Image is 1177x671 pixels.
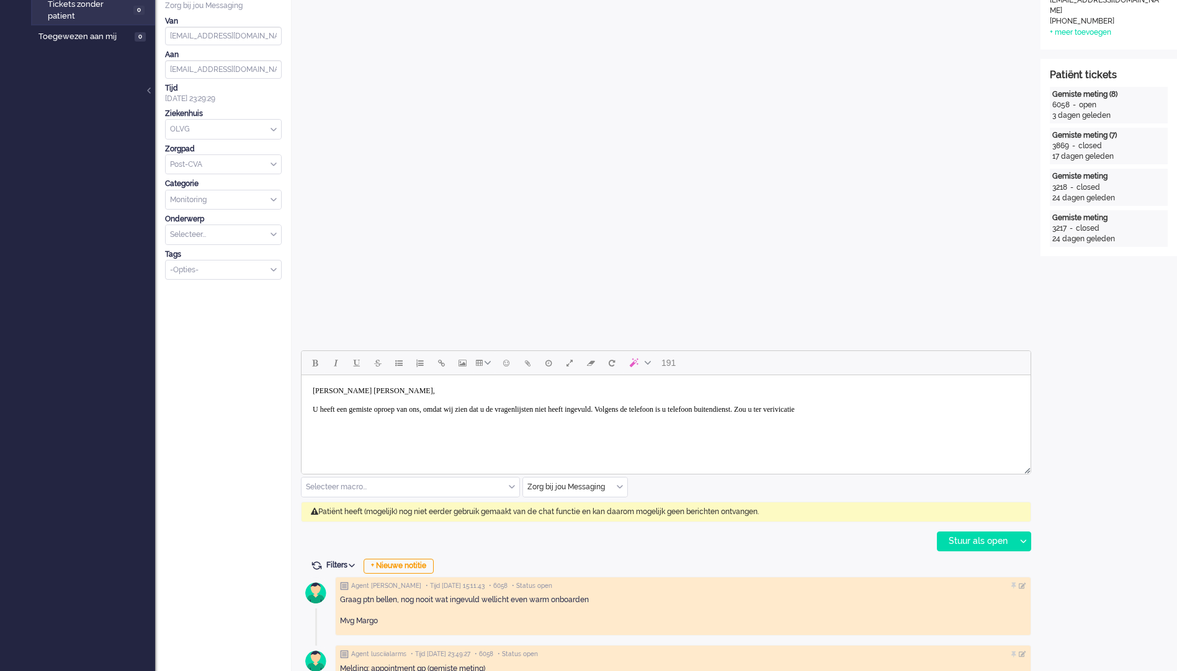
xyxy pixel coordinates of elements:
div: 3218 [1052,182,1067,193]
iframe: Rich Text Area [302,375,1031,463]
button: Insert/edit image [452,352,473,373]
button: Emoticons [496,352,517,373]
div: Patiënt tickets [1050,68,1168,82]
span: 0 [133,6,145,15]
div: open [1079,100,1096,110]
div: closed [1076,223,1099,234]
img: ic_note_grey.svg [340,650,349,659]
span: Toegewezen aan mij [38,31,131,43]
div: Categorie [165,179,282,189]
div: Onderwerp [165,214,282,224]
div: - [1067,223,1076,234]
span: Agent [PERSON_NAME] [351,582,421,590]
button: Strikethrough [367,352,388,373]
span: • 6058 [489,582,508,590]
span: Agent lusciialarms [351,650,406,659]
span: • 6058 [475,650,493,659]
button: Italic [325,352,346,373]
button: Bold [304,352,325,373]
div: Stuur als open [938,532,1015,551]
img: ic_note_grey.svg [340,582,349,590]
button: Table [473,352,496,373]
button: Add attachment [517,352,538,373]
div: Select Tags [165,260,282,280]
div: Gemiste meting [1052,213,1165,223]
span: • Status open [512,582,552,590]
div: - [1069,141,1078,151]
div: + meer toevoegen [1050,27,1111,38]
div: Gemiste meting (7) [1052,130,1165,141]
div: 3 dagen geleden [1052,110,1165,121]
div: Aan [165,50,282,60]
button: 191 [656,352,681,373]
span: 191 [661,358,676,368]
button: Reset content [601,352,622,373]
span: • Tijd [DATE] 23:49:27 [411,650,470,659]
div: Gemiste meting [1052,171,1165,182]
button: Bullet list [388,352,409,373]
div: [DATE] 23:29:29 [165,83,282,104]
div: 3869 [1052,141,1069,151]
div: - [1067,182,1076,193]
div: - [1070,100,1079,110]
div: Gemiste meting (8) [1052,89,1165,100]
button: Underline [346,352,367,373]
div: Ziekenhuis [165,109,282,119]
div: closed [1076,182,1100,193]
span: • Status open [498,650,538,659]
div: 17 dagen geleden [1052,151,1165,162]
div: Tags [165,249,282,260]
button: Clear formatting [580,352,601,373]
div: Patiënt heeft (mogelijk) nog niet eerder gebruik gemaakt van de chat functie en kan daarom mogeli... [301,502,1031,522]
button: Fullscreen [559,352,580,373]
div: Resize [1020,463,1031,474]
button: Insert/edit link [431,352,452,373]
div: 24 dagen geleden [1052,193,1165,203]
div: 6058 [1052,100,1070,110]
button: Numbered list [409,352,431,373]
div: Graag ptn bellen, nog nooit wat ingevuld wellicht even warm onboarden Mvg Margo [340,595,1026,626]
span: Filters [326,561,359,569]
div: closed [1078,141,1102,151]
div: 3217 [1052,223,1067,234]
div: Tijd [165,83,282,94]
div: [PHONE_NUMBER] [1050,16,1161,27]
span: • Tijd [DATE] 15:11:43 [426,582,485,590]
div: + Nieuwe notitie [364,559,434,574]
div: 24 dagen geleden [1052,234,1165,244]
img: avatar [300,577,331,608]
div: Zorgpad [165,144,282,154]
a: Toegewezen aan mij 0 [36,29,155,43]
div: Zorg bij jou Messaging [165,1,282,11]
button: AI [622,352,656,373]
button: Delay message [538,352,559,373]
div: Van [165,16,282,27]
span: 0 [135,32,146,42]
